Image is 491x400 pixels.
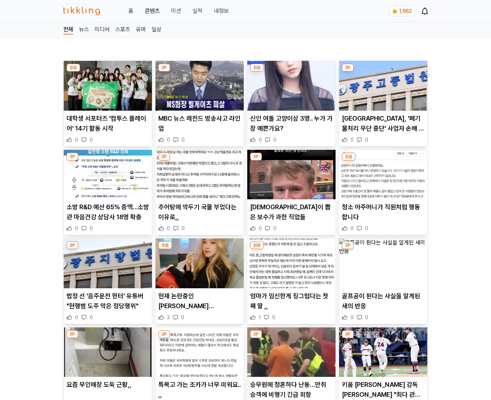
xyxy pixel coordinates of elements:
[63,25,73,35] a: 전체
[342,153,355,160] div: 읽음
[155,238,244,288] img: 현재 논란중인 박민정 장례식인스타 사진 ㄷㄷㄷ.JPG
[339,327,427,377] img: 키움 설종진 감독대행 "최다 관중 기록과 함께 승리해 의미 깊어"
[79,25,89,35] a: 뉴스
[67,330,78,338] div: 3P
[155,149,244,236] div: 3P 추어탕에 깍두기 국물 부었다는 이유로,, 추어탕에 깍두기 국물 부었다는 이유로,, 0 0
[250,153,262,160] div: 3P
[247,60,336,147] div: 읽음 신인 여돌 고양이상 3명.. 누가 가장 예쁜가요? 신인 여돌 고양이상 3명.. 누가 가장 예쁜가요? 0 0
[250,330,262,338] div: 3P
[350,136,354,143] span: 0
[158,114,241,133] p: MBC 뉴스 레전드 방송사고 라인업
[75,136,78,143] span: 0
[273,225,276,232] span: 0
[67,202,149,222] p: 소방 R&D 예산 65% 증액…소방관 마음건강 상담사 18명 확충
[389,6,413,16] a: coin 1,662
[155,150,244,200] img: 추어탕에 깍두기 국물 부었다는 이유로,,
[95,25,110,35] a: 미디어
[339,60,428,147] div: 3P 순천시, '폐기물처리 무단 중단' 사업자 손배 2심도 승소 [GEOGRAPHIC_DATA], '폐기물처리 무단 중단' 사업자 손배 2심도 승소 0 0
[250,380,333,400] p: 승무원에 청혼하다 난동…만취 승객에 비행기 긴급 회항
[67,291,149,311] p: 법정 선 '음주운전 헌터' 유튜버 "현행범 도주 막은 정당행위"
[155,61,244,111] img: MBC 뉴스 레전드 방송사고 라인업
[67,114,149,133] p: 대학생 서포터즈 '컴투스 플레이어' 14기 활동 시작
[181,314,184,321] span: 0
[342,380,424,400] p: 키움 [PERSON_NAME] 감독[PERSON_NAME] "최다 관중 기록과 함께 승리해 의미 깊어"
[350,314,354,321] span: 0
[247,327,336,377] img: 승무원에 청혼하다 난동…만취 승객에 비행기 긴급 회항
[365,136,368,143] span: 0
[214,7,229,15] a: 내정보
[167,225,170,232] span: 0
[152,25,162,35] a: 일상
[250,241,264,249] div: 읽음
[63,60,152,147] div: 읽음 대학생 서포터즈 '컴투스 플레이어' 14기 활동 시작 대학생 서포터즈 '컴투스 플레이어' 14기 활동 시작 0 0
[342,291,424,311] p: 골프공이 튄다는 사실을 알게된 새의 반응
[167,314,170,321] span: 3
[75,314,78,321] span: 0
[365,225,368,232] span: 0
[67,64,80,72] div: 읽음
[273,136,276,143] span: 0
[247,150,336,200] img: 영국인들이 뽑은 보수가 과한 직업들
[247,61,336,111] img: 신인 여돌 고양이상 3명.. 누가 가장 예쁜가요?
[339,61,427,111] img: 순천시, '폐기물처리 무단 중단' 사업자 손배 2심도 승소
[63,238,152,324] div: 3P 법정 선 '음주운전 헌터' 유튜버 "현행범 도주 막은 정당행위" 법정 선 '음주운전 헌터' 유튜버 "현행범 도주 막은 정당행위" 0 0
[115,25,130,35] a: 스포츠
[181,225,185,232] span: 0
[342,114,424,133] p: [GEOGRAPHIC_DATA], '폐기물처리 무단 중단' 사업자 손배 2심도 승소
[155,60,244,147] div: 3P MBC 뉴스 레전드 방송사고 라인업 MBC 뉴스 레전드 방송사고 라인업 0 0
[272,314,275,321] span: 0
[342,202,424,222] p: 청소 아주머니가 직원처럼 행동합니다
[90,314,93,321] span: 0
[158,380,241,400] p: 특목고 가는 조카가 너무 미워요.. ,,
[63,7,100,15] img: 티끌링
[259,314,261,321] span: 1
[247,149,336,236] div: 3P 영국인들이 뽑은 보수가 과한 직업들 [DEMOGRAPHIC_DATA]이 뽑은 보수가 과한 직업들 0 0
[339,238,428,324] div: 3P 골프공이 튄다는 사실을 알게된 새의 반응 골프공이 튄다는 사실을 알게된 새의 반응 0 0
[342,330,354,338] div: 3P
[339,149,428,236] div: 읽음 청소 아주머니가 직원처럼 행동합니다 청소 아주머니가 직원처럼 행동합니다 0 0
[158,153,170,160] div: 3P
[365,314,368,321] span: 0
[67,241,78,249] div: 3P
[155,327,244,377] img: 특목고 가는 조카가 너무 미워요.. ,,
[250,64,264,72] div: 읽음
[250,202,333,222] p: [DEMOGRAPHIC_DATA]이 뽑은 보수가 과한 직업들
[399,8,412,14] span: 1,662
[63,149,152,236] div: 3P 소방 R&D 예산 65% 증액…소방관 마음건강 상담사 18명 확충 소방 R&D 예산 65% 증액…소방관 마음건강 상담사 18명 확충 0 0
[392,9,398,14] img: coin
[342,64,354,72] div: 3P
[64,61,152,111] img: 대학생 서포터즈 '컴투스 플레이어' 14기 활동 시작
[158,64,170,72] div: 3P
[90,225,93,232] span: 0
[64,150,152,200] img: 소방 R&D 예산 65% 증액…소방관 마음건강 상담사 18명 확충
[90,136,93,143] span: 0
[158,330,170,338] div: 3P
[247,238,336,288] img: 엄마가 임신한게 징그럽다는 첫째 딸 ,,
[247,238,336,324] div: 읽음 엄마가 임신한게 징그럽다는 첫째 딸 ,, 엄마가 임신한게 징그럽다는 첫째 딸 ,, 1 0
[145,7,160,15] a: 콘텐츠
[67,380,149,390] p: 요즘 무인매장 도둑 근황,,
[339,150,427,200] img: 청소 아주머니가 직원처럼 행동합니다
[67,153,78,160] div: 3P
[192,7,202,15] a: 실적
[171,7,181,15] button: 미션
[342,241,354,249] div: 3P
[250,114,333,133] p: 신인 여돌 고양이상 3명.. 누가 가장 예쁜가요?
[64,327,152,377] img: 요즘 무인매장 도둑 근황,,
[128,7,133,15] a: 홈
[155,238,244,324] div: 읽음 현재 논란중인 박민정 장례식인스타 사진 ㄷㄷㄷ.JPG 현재 논란중인 [PERSON_NAME] [PERSON_NAME]인[PERSON_NAME] [PERSON_NAME] ...
[350,225,354,232] span: 0
[339,238,427,288] img: 골프공이 튄다는 사실을 알게된 새의 반응
[250,291,333,311] p: 엄마가 임신한게 징그럽다는 첫째 딸 ,,
[158,241,172,249] div: 읽음
[64,238,152,288] img: 법정 선 '음주운전 헌터' 유튜버 "현행범 도주 막은 정당행위"
[158,202,241,222] p: 추어탕에 깍두기 국물 부었다는 이유로,,
[259,225,262,232] span: 0
[259,136,262,143] span: 0
[167,136,170,143] span: 0
[136,25,146,35] a: 유머
[158,291,241,311] p: 현재 논란중인 [PERSON_NAME] [PERSON_NAME]인[PERSON_NAME] [PERSON_NAME] ㄷㄷㄷ.JPG
[181,136,185,143] span: 0
[75,225,78,232] span: 0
